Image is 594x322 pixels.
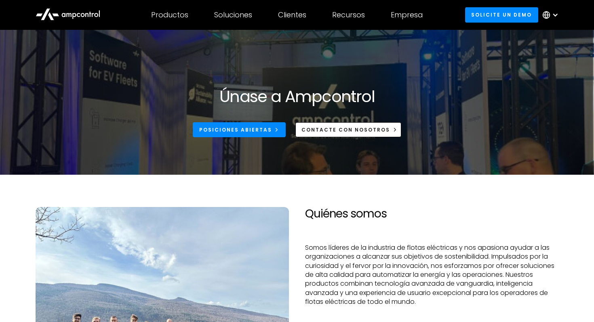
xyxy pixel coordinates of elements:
[151,10,188,19] div: Productos
[305,207,558,221] h2: Quiénes somos
[301,126,390,134] div: CONTACTe CON NOSOTROS
[278,10,306,19] div: Clientes
[332,10,365,19] div: Recursos
[295,122,401,137] a: CONTACTe CON NOSOTROS
[465,7,538,22] a: Solicite un demo
[305,243,558,307] p: Somos líderes de la industria de flotas eléctricas y nos apasiona ayudar a las organizaciones a a...
[391,10,423,19] div: Empresa
[193,122,286,137] a: Posiciones abiertas
[219,87,375,106] h1: Únase a Ampcontrol
[199,126,272,134] div: Posiciones abiertas
[214,10,252,19] div: Soluciones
